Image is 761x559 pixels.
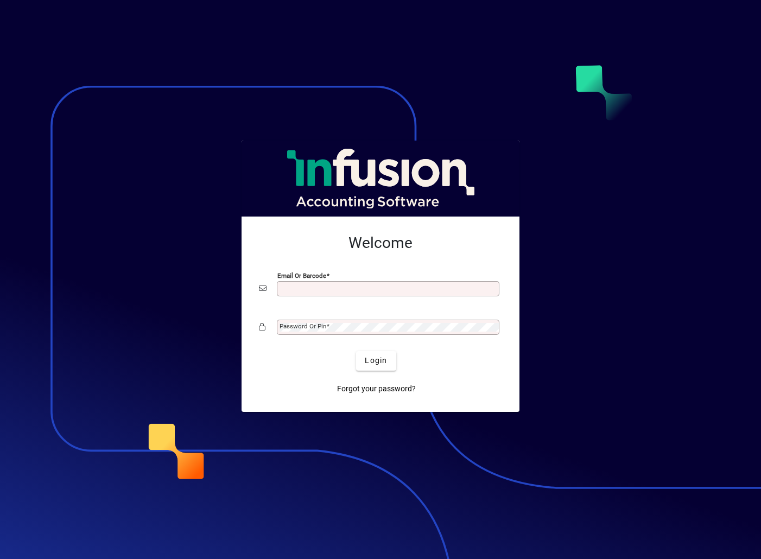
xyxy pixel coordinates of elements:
[337,383,416,395] span: Forgot your password?
[356,351,396,371] button: Login
[365,355,387,366] span: Login
[259,234,502,252] h2: Welcome
[277,271,326,279] mat-label: Email or Barcode
[280,322,326,330] mat-label: Password or Pin
[333,379,420,399] a: Forgot your password?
